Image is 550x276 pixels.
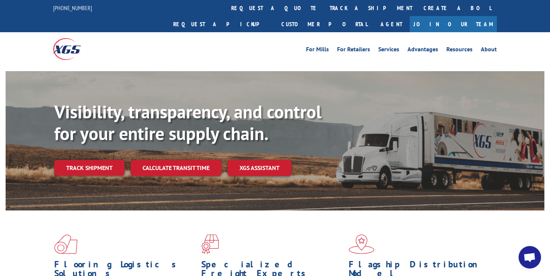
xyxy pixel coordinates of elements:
[410,16,497,32] a: Join Our Team
[53,4,92,12] a: [PHONE_NUMBER]
[131,160,221,176] a: Calculate transit time
[481,46,497,55] a: About
[54,160,125,176] a: Track shipment
[168,16,276,32] a: Request a pickup
[227,160,291,176] a: XGS ASSISTANT
[446,46,473,55] a: Resources
[407,46,438,55] a: Advantages
[378,46,399,55] a: Services
[373,16,410,32] a: Agent
[349,234,375,254] img: xgs-icon-flagship-distribution-model-red
[54,234,77,254] img: xgs-icon-total-supply-chain-intelligence-red
[54,100,321,145] b: Visibility, transparency, and control for your entire supply chain.
[306,46,329,55] a: For Mills
[276,16,373,32] a: Customer Portal
[201,234,219,254] img: xgs-icon-focused-on-flooring-red
[519,246,541,269] div: Open chat
[337,46,370,55] a: For Retailers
